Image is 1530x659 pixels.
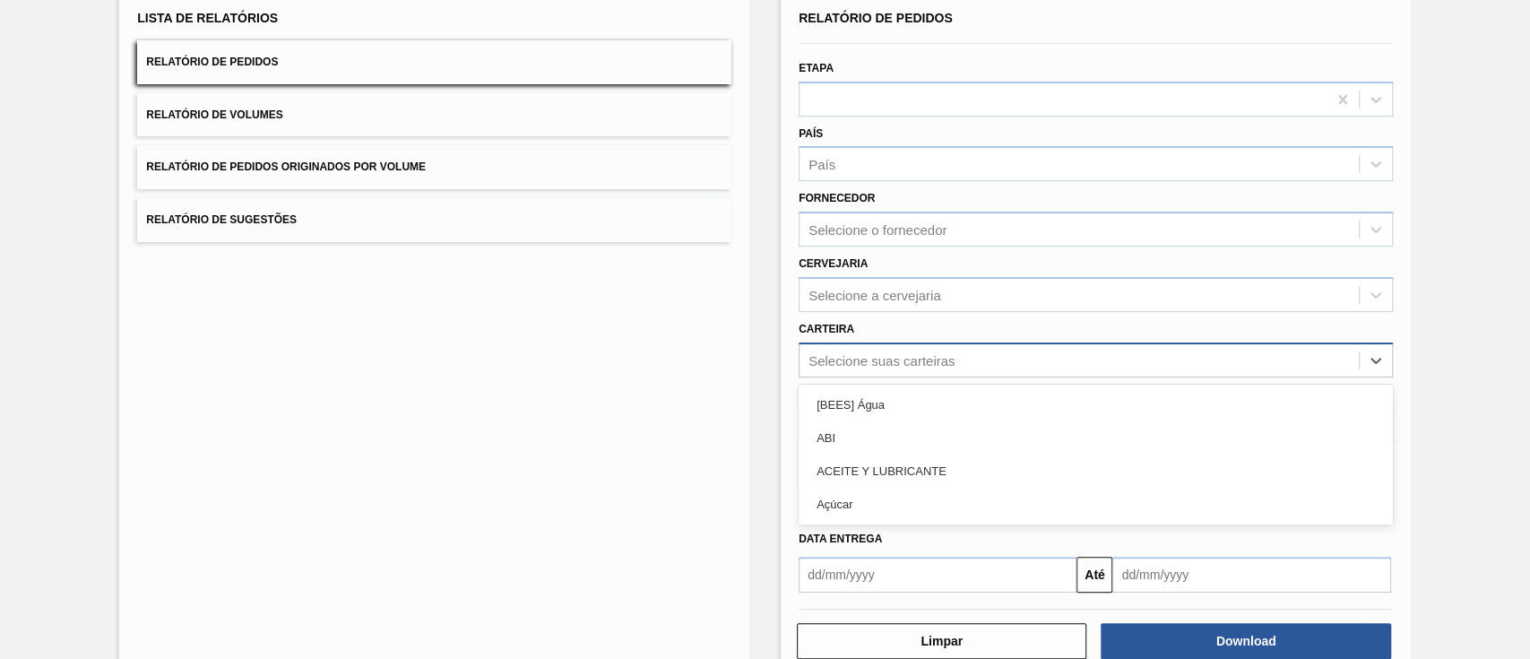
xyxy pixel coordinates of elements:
label: País [799,127,823,140]
span: Relatório de Pedidos [799,11,953,25]
div: [BEES] Água [799,388,1393,421]
span: Lista de Relatórios [137,11,278,25]
div: ABI [799,421,1393,455]
span: Relatório de Sugestões [146,213,297,226]
div: Selecione a cervejaria [808,287,941,302]
div: Açúcar [799,488,1393,521]
label: Cervejaria [799,257,868,270]
div: Selecione suas carteiras [808,352,955,368]
button: Limpar [797,623,1086,659]
div: País [808,157,835,172]
span: Relatório de Volumes [146,108,282,121]
input: dd/mm/yyyy [799,557,1076,593]
button: Relatório de Pedidos [137,40,731,84]
button: Relatório de Pedidos Originados por Volume [137,145,731,189]
label: Carteira [799,323,854,335]
div: Açúcar Líquido [799,521,1393,554]
span: Data Entrega [799,533,882,545]
span: Relatório de Pedidos Originados por Volume [146,160,426,173]
div: Selecione o fornecedor [808,222,947,238]
button: Relatório de Sugestões [137,198,731,242]
button: Download [1101,623,1390,659]
label: Etapa [799,62,834,74]
span: Relatório de Pedidos [146,56,278,68]
label: Fornecedor [799,192,875,204]
button: Até [1076,557,1112,593]
div: ACEITE Y LUBRICANTE [799,455,1393,488]
button: Relatório de Volumes [137,93,731,137]
input: dd/mm/yyyy [1112,557,1390,593]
